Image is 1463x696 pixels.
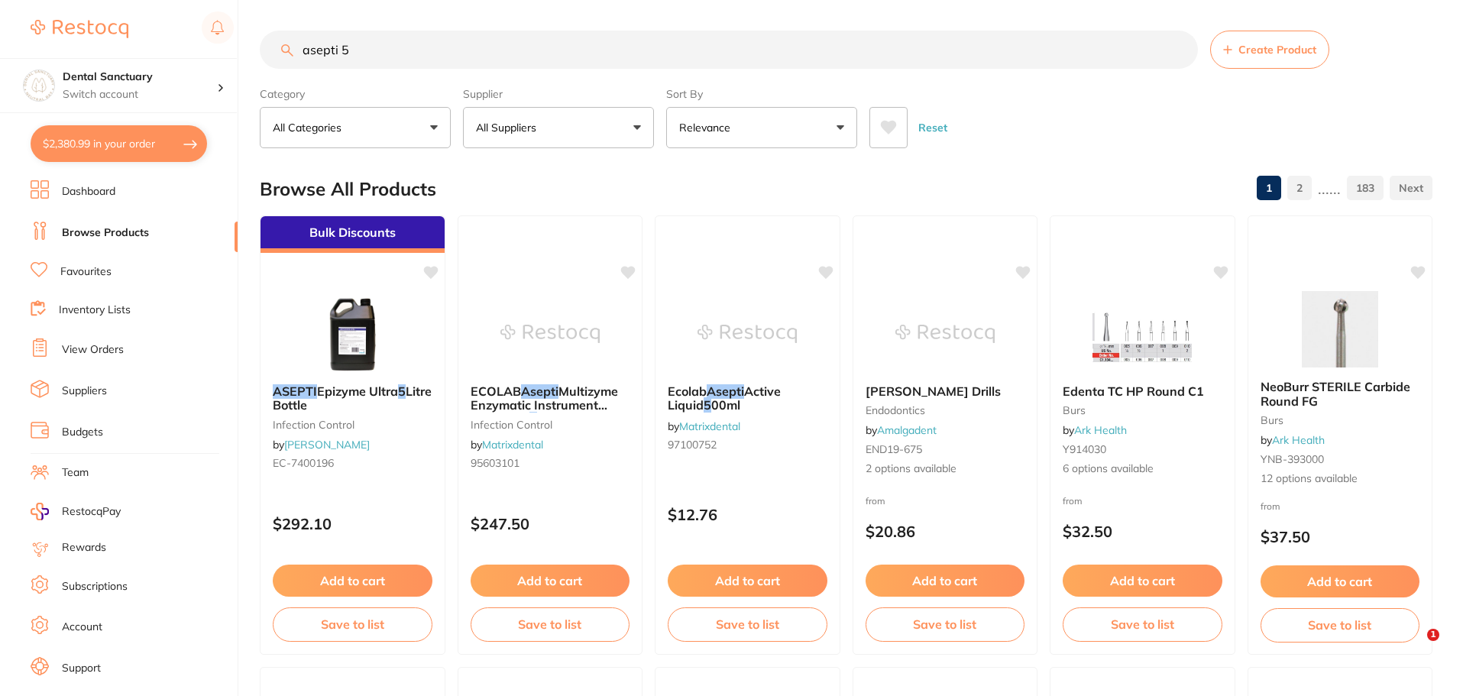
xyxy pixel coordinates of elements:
[1261,608,1420,642] button: Save to list
[1063,442,1106,456] span: Y914030
[62,620,102,635] a: Account
[260,31,1198,69] input: Search Products
[62,225,149,241] a: Browse Products
[273,456,334,470] span: EC-7400196
[471,384,630,413] b: ECOLAB Asepti Multizyme Enzymatic Instrument Detergent 5 litre
[1287,173,1312,203] a: 2
[1261,452,1324,466] span: YNB-393000
[284,438,370,452] a: [PERSON_NAME]
[260,107,451,148] button: All Categories
[471,565,630,597] button: Add to cart
[521,384,558,399] em: Asepti
[260,179,436,200] h2: Browse All Products
[273,384,432,413] span: Litre Bottle
[482,438,543,452] a: Matrixdental
[63,87,217,102] p: Switch account
[866,607,1025,641] button: Save to list
[1272,433,1325,447] a: Ark Health
[866,523,1025,540] p: $20.86
[62,342,124,358] a: View Orders
[1318,180,1341,197] p: ......
[1261,380,1420,408] b: NeoBurr STERILE Carbide Round FG
[471,384,618,427] span: Multizyme Enzymatic Instrument Detergent
[471,515,630,533] p: $247.50
[707,384,744,399] em: Asepti
[273,565,432,597] button: Add to cart
[1261,565,1420,597] button: Add to cart
[471,384,521,399] span: ECOLAB
[1063,384,1204,399] span: Edenta TC HP Round C1
[866,461,1025,477] span: 2 options available
[668,384,707,399] span: Ecolab
[1261,433,1325,447] span: by
[666,107,857,148] button: Relevance
[679,419,740,433] a: Matrixdental
[62,184,115,199] a: Dashboard
[62,661,101,676] a: Support
[668,565,827,597] button: Add to cart
[668,419,740,433] span: by
[1261,379,1410,408] span: NeoBurr STERILE Carbide Round FG
[31,503,49,520] img: RestocqPay
[273,419,432,431] small: infection control
[31,11,128,47] a: Restocq Logo
[668,438,717,452] span: 97100752
[711,397,740,413] span: 00ml
[704,397,711,413] em: 5
[273,515,432,533] p: $292.10
[471,607,630,641] button: Save to list
[866,384,1025,398] b: Peeso Reamer Drills
[1427,629,1439,641] span: 1
[1396,629,1432,665] iframe: Intercom live chat
[1257,173,1281,203] a: 1
[500,296,600,372] img: ECOLAB Asepti Multizyme Enzymatic Instrument Detergent 5 litre
[866,495,885,507] span: from
[62,540,106,555] a: Rewards
[476,120,542,135] p: All Suppliers
[1210,31,1329,69] button: Create Product
[668,384,827,413] b: Ecolab Asepti Active Liquid 500ml
[62,384,107,399] a: Suppliers
[1347,173,1384,203] a: 183
[866,565,1025,597] button: Add to cart
[668,506,827,523] p: $12.76
[60,264,112,280] a: Favourites
[1238,44,1316,56] span: Create Product
[1261,471,1420,487] span: 12 options available
[866,423,937,437] span: by
[273,384,317,399] em: ASEPTI
[679,120,736,135] p: Relevance
[914,107,952,148] button: Reset
[24,70,54,101] img: Dental Sanctuary
[62,579,128,594] a: Subscriptions
[866,404,1025,416] small: endodontics
[1063,384,1222,398] b: Edenta TC HP Round C1
[31,20,128,38] img: Restocq Logo
[471,419,630,431] small: infection control
[1063,404,1222,416] small: burs
[895,296,995,372] img: Peeso Reamer Drills
[1092,296,1192,372] img: Edenta TC HP Round C1
[1063,565,1222,597] button: Add to cart
[59,303,131,318] a: Inventory Lists
[463,87,654,101] label: Supplier
[668,607,827,641] button: Save to list
[261,216,445,253] div: Bulk Discounts
[398,384,406,399] em: 5
[273,384,432,413] b: ASEPTI Epizyme Ultra 5 Litre Bottle
[303,296,402,372] img: ASEPTI Epizyme Ultra 5 Litre Bottle
[1063,461,1222,477] span: 6 options available
[317,384,398,399] span: Epizyme Ultra
[62,504,121,520] span: RestocqPay
[1063,423,1127,437] span: by
[62,425,103,440] a: Budgets
[698,296,797,372] img: Ecolab Asepti Active Liquid 500ml
[866,384,1001,399] span: [PERSON_NAME] Drills
[31,125,207,162] button: $2,380.99 in your order
[63,70,217,85] h4: Dental Sanctuary
[471,456,519,470] span: 95603101
[537,412,559,427] span: litre
[31,503,121,520] a: RestocqPay
[877,423,937,437] a: Amalgadent
[668,384,781,413] span: Active Liquid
